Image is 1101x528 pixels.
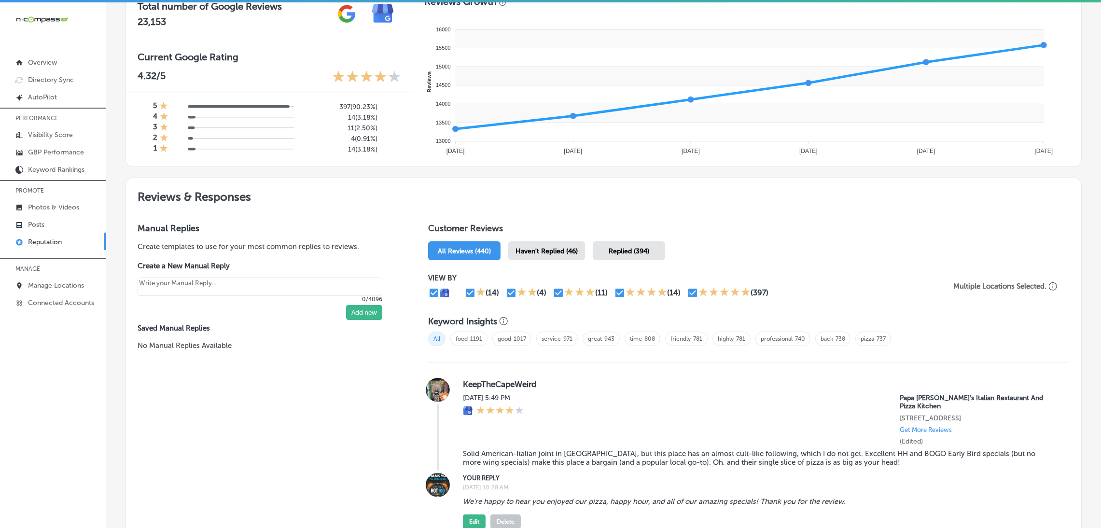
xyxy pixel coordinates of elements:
[28,299,94,307] p: Connected Accounts
[28,238,62,246] p: Reputation
[463,449,1054,467] blockquote: Solid American-Italian joint in [GEOGRAPHIC_DATA], but this place has an almost cult-like followi...
[486,288,499,297] div: (14)
[900,426,952,433] p: Get More Reviews
[463,484,1054,491] label: [DATE] 10:28 AM
[138,296,382,303] p: 0/4096
[630,335,642,342] a: time
[15,15,69,24] img: 660ab0bf-5cc7-4cb8-ba1c-48b5ae0f18e60NCTV_CLogo_TV_Black_-500x88.png
[138,0,282,12] h3: Total number of Google Reviews
[436,45,451,51] tspan: 15500
[564,287,595,299] div: 3 Stars
[537,288,547,297] div: (4)
[436,64,451,69] tspan: 15000
[302,103,378,111] h5: 397 ( 90.23% )
[28,166,84,174] p: Keyword Rankings
[564,148,582,154] tspan: [DATE]
[563,335,572,342] a: 971
[28,58,57,67] p: Overview
[476,287,486,299] div: 1 Star
[456,335,468,342] a: food
[436,82,451,88] tspan: 14500
[28,131,73,139] p: Visibility Score
[514,335,526,342] a: 1017
[877,335,886,342] a: 737
[498,335,511,342] a: good
[736,335,745,342] a: 781
[953,282,1046,291] p: Multiple Locations Selected.
[644,335,655,342] a: 808
[138,262,382,270] label: Create a New Manual Reply
[138,223,397,234] h3: Manual Replies
[426,473,450,497] img: Image
[153,112,157,123] h4: 4
[542,335,561,342] a: service
[428,274,941,282] p: VIEW BY
[436,138,451,144] tspan: 13000
[138,340,397,351] p: No Manual Replies Available
[604,335,614,342] a: 943
[438,247,491,255] span: All Reviews (440)
[516,247,578,255] span: Haven't Replied (46)
[428,332,446,346] span: All
[463,497,1054,506] blockquote: We're happy to hear you enjoyed our pizza, happy hour, and all of our amazing specials! Thank you...
[153,133,157,144] h4: 2
[693,335,702,342] a: 781
[159,101,168,112] div: 1 Star
[138,51,401,63] h3: Current Google Rating
[626,287,667,299] div: 4 Stars
[470,335,482,342] a: 1191
[160,123,168,133] div: 1 Star
[446,148,464,154] tspan: [DATE]
[718,335,734,342] a: highly
[159,144,168,154] div: 1 Star
[670,335,691,342] a: friendly
[302,124,378,132] h5: 11 ( 2.50% )
[751,288,768,297] div: (397)
[28,281,84,290] p: Manage Locations
[428,316,497,327] h3: Keyword Insights
[28,76,74,84] p: Directory Sync
[463,474,1054,482] label: YOUR REPLY
[426,71,432,93] text: Reviews
[138,324,397,333] label: Saved Manual Replies
[463,379,1054,389] label: KeepTheCapeWeird
[302,145,378,153] h5: 14 ( 3.18% )
[28,93,57,101] p: AutoPilot
[463,394,524,402] label: [DATE] 5:49 PM
[799,148,818,154] tspan: [DATE]
[153,144,157,154] h4: 1
[761,335,793,342] a: professional
[436,101,451,107] tspan: 14000
[28,148,84,156] p: GBP Performance
[302,135,378,143] h5: 4 ( 0.91% )
[332,70,401,85] div: 4.32 Stars
[138,241,397,252] p: Create templates to use for your most common replies to reviews.
[517,287,537,299] div: 2 Stars
[682,148,700,154] tspan: [DATE]
[126,178,1081,211] h2: Reviews & Responses
[861,335,874,342] a: pizza
[28,221,44,229] p: Posts
[917,148,935,154] tspan: [DATE]
[1034,148,1053,154] tspan: [DATE]
[153,101,157,112] h4: 5
[138,16,282,28] h2: 23,153
[667,288,681,297] div: (14)
[900,394,1054,410] p: Papa Vito's Italian Restaurant And Pizza Kitchen
[588,335,602,342] a: great
[153,123,157,133] h4: 3
[160,133,168,144] div: 1 Star
[436,27,451,32] tspan: 16000
[28,203,79,211] p: Photos & Videos
[138,70,166,85] p: 4.32 /5
[476,406,524,417] div: 4 Stars
[428,223,1070,237] h1: Customer Reviews
[302,113,378,122] h5: 14 ( 3.18% )
[595,288,608,297] div: (11)
[900,437,923,445] label: (Edited)
[698,287,751,299] div: 5 Stars
[836,335,845,342] a: 738
[900,414,1054,422] p: 6200 N Atlantic Ave
[138,278,382,296] textarea: Create your Quick Reply
[346,305,382,320] button: Add new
